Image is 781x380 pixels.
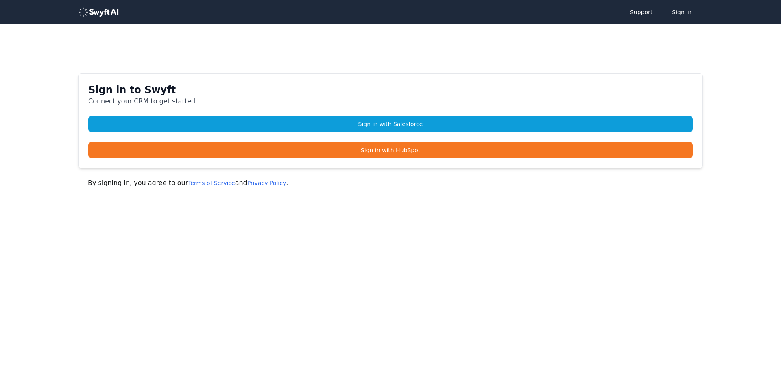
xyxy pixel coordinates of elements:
[88,178,693,188] p: By signing in, you agree to our and .
[188,180,235,186] a: Terms of Service
[664,4,700,20] button: Sign in
[88,96,693,106] p: Connect your CRM to get started.
[88,116,693,132] a: Sign in with Salesforce
[88,142,693,158] a: Sign in with HubSpot
[78,7,119,17] img: logo-488353a97b7647c9773e25e94dd66c4536ad24f66c59206894594c5eb3334934.png
[88,83,693,96] h1: Sign in to Swyft
[622,4,661,20] a: Support
[247,180,286,186] a: Privacy Policy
